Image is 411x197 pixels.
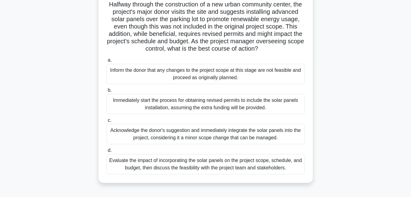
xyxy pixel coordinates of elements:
[106,64,305,84] div: Inform the donor that any changes to the project scope at this stage are not feasible and proceed...
[106,154,305,174] div: Evaluate the impact of incorporating the solar panels on the project scope, schedule, and budget,...
[106,1,305,53] h5: Halfway through the construction of a new urban community center, the project's major donor visit...
[108,148,112,153] span: d.
[106,94,305,114] div: Immediately start the process for obtaining revised permits to include the solar panels installat...
[106,124,305,144] div: Acknowledge the donor's suggestion and immediately integrate the solar panels into the project, c...
[108,87,112,93] span: b.
[108,118,111,123] span: c.
[108,57,112,63] span: a.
